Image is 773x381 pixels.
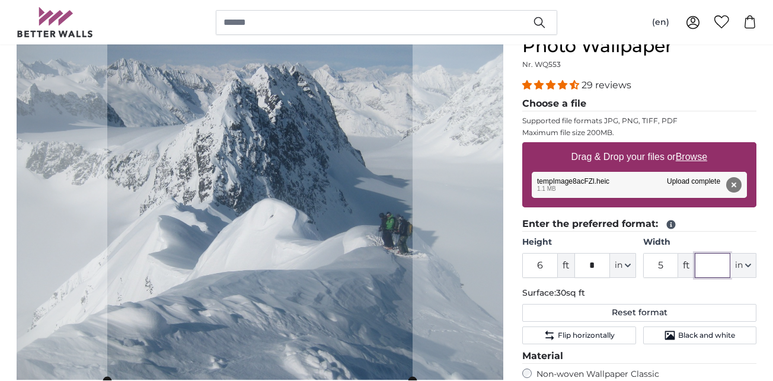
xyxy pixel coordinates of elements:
[522,97,756,111] legend: Choose a file
[522,287,756,299] p: Surface:
[610,253,636,278] button: in
[643,326,756,344] button: Black and white
[522,79,582,91] span: 4.34 stars
[582,79,631,91] span: 29 reviews
[735,260,743,271] span: in
[522,304,756,322] button: Reset format
[522,326,635,344] button: Flip horizontally
[17,7,94,37] img: Betterwalls
[643,12,679,33] button: (en)
[567,145,712,169] label: Drag & Drop your files or
[558,253,574,278] span: ft
[522,128,756,137] p: Maximum file size 200MB.
[558,331,615,340] span: Flip horizontally
[522,116,756,126] p: Supported file formats JPG, PNG, TIFF, PDF
[643,236,756,248] label: Width
[522,236,635,248] label: Height
[676,152,707,162] u: Browse
[522,217,756,232] legend: Enter the preferred format:
[522,60,561,69] span: Nr. WQ553
[678,331,735,340] span: Black and white
[678,253,695,278] span: ft
[556,287,585,298] span: 30sq ft
[522,349,756,364] legend: Material
[730,253,756,278] button: in
[615,260,622,271] span: in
